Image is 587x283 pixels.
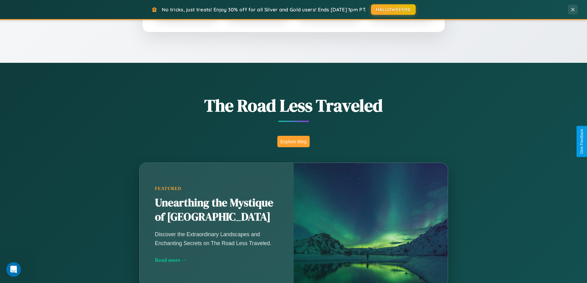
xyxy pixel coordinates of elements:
span: No tricks, just treats! Enjoy 30% off for all Silver and Gold users! Ends [DATE] 1pm PT. [162,6,366,13]
button: Explore Blog [277,136,310,147]
div: Read more → [155,257,278,263]
div: Give Feedback [580,129,584,154]
p: Discover the Extraordinary Landscapes and Enchanting Secrets on The Road Less Traveled. [155,230,278,247]
iframe: Intercom live chat [6,262,21,277]
h2: Unearthing the Mystique of [GEOGRAPHIC_DATA] [155,196,278,224]
button: HALLOWEEN30 [371,4,416,15]
h1: The Road Less Traveled [109,94,479,117]
div: Featured [155,186,278,191]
